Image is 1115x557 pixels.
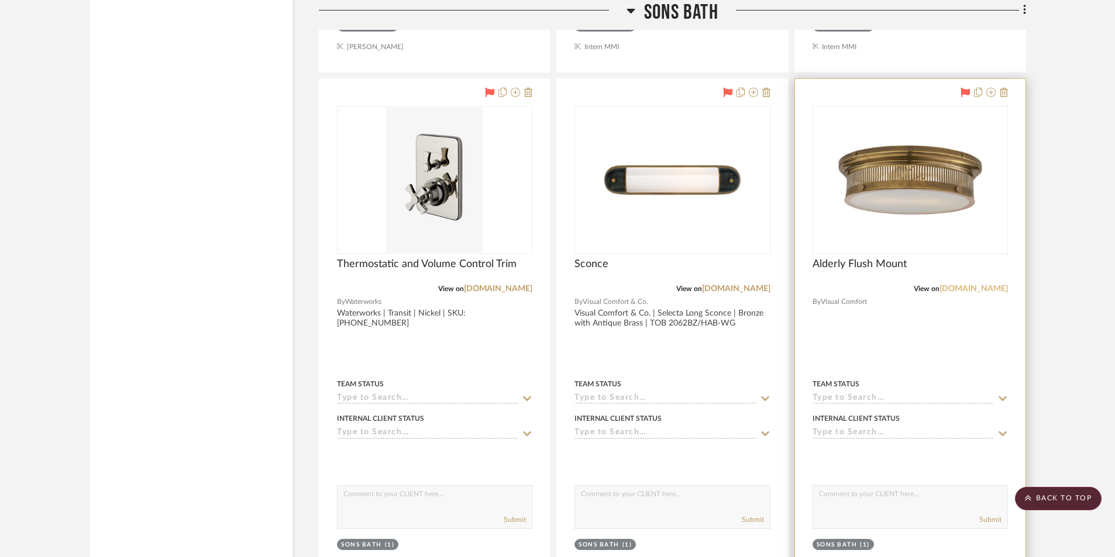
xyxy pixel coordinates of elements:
button: Submit [979,514,1002,525]
div: Internal Client Status [337,413,424,424]
span: Waterworks [345,296,381,307]
div: (1) [860,541,870,549]
div: Internal Client Status [574,413,662,424]
span: View on [914,285,940,292]
span: View on [438,285,464,292]
div: 0 [575,106,769,254]
span: By [574,296,583,307]
div: SONS Bath [579,541,620,549]
div: (1) [622,541,632,549]
input: Type to Search… [337,428,518,439]
div: 0 [338,106,532,254]
span: Alderly Flush Mount [813,258,907,271]
span: Visual Comfort [821,296,867,307]
a: [DOMAIN_NAME] [464,285,532,293]
span: View on [676,285,702,292]
scroll-to-top-button: BACK TO TOP [1015,487,1102,510]
div: 0 [813,106,1007,254]
span: Thermostatic and Volume Control Trim [337,258,517,271]
img: Alderly Flush Mount [837,107,983,253]
div: SONS Bath [341,541,382,549]
input: Type to Search… [813,428,994,439]
div: Team Status [337,379,384,389]
div: Team Status [813,379,859,389]
div: (1) [385,541,395,549]
button: Submit [504,514,526,525]
div: SONS Bath [817,541,858,549]
input: Type to Search… [574,393,756,404]
input: Type to Search… [813,393,994,404]
input: Type to Search… [574,428,756,439]
img: Sconce [599,107,746,253]
input: Type to Search… [337,393,518,404]
a: [DOMAIN_NAME] [940,285,1008,293]
img: Thermostatic and Volume Control Trim [386,107,483,253]
span: By [813,296,821,307]
div: Internal Client Status [813,413,900,424]
span: Visual Comfort & Co. [583,296,648,307]
div: Team Status [574,379,621,389]
a: [DOMAIN_NAME] [702,285,770,293]
span: Sconce [574,258,608,271]
span: By [337,296,345,307]
button: Submit [742,514,764,525]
